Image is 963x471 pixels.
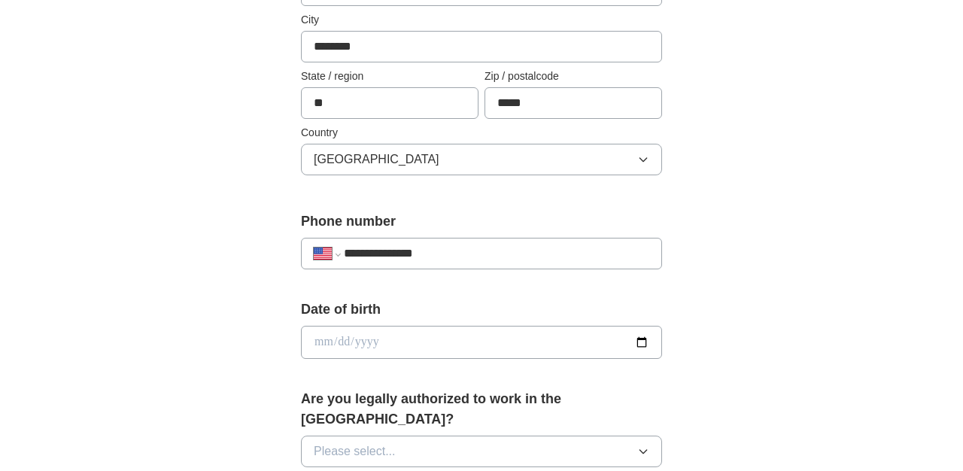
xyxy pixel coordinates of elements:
label: State / region [301,68,478,84]
label: Zip / postalcode [485,68,662,84]
span: [GEOGRAPHIC_DATA] [314,150,439,169]
span: Please select... [314,442,396,460]
button: Please select... [301,436,662,467]
button: [GEOGRAPHIC_DATA] [301,144,662,175]
label: Phone number [301,211,662,232]
label: City [301,12,662,28]
label: Date of birth [301,299,662,320]
label: Country [301,125,662,141]
label: Are you legally authorized to work in the [GEOGRAPHIC_DATA]? [301,389,662,430]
